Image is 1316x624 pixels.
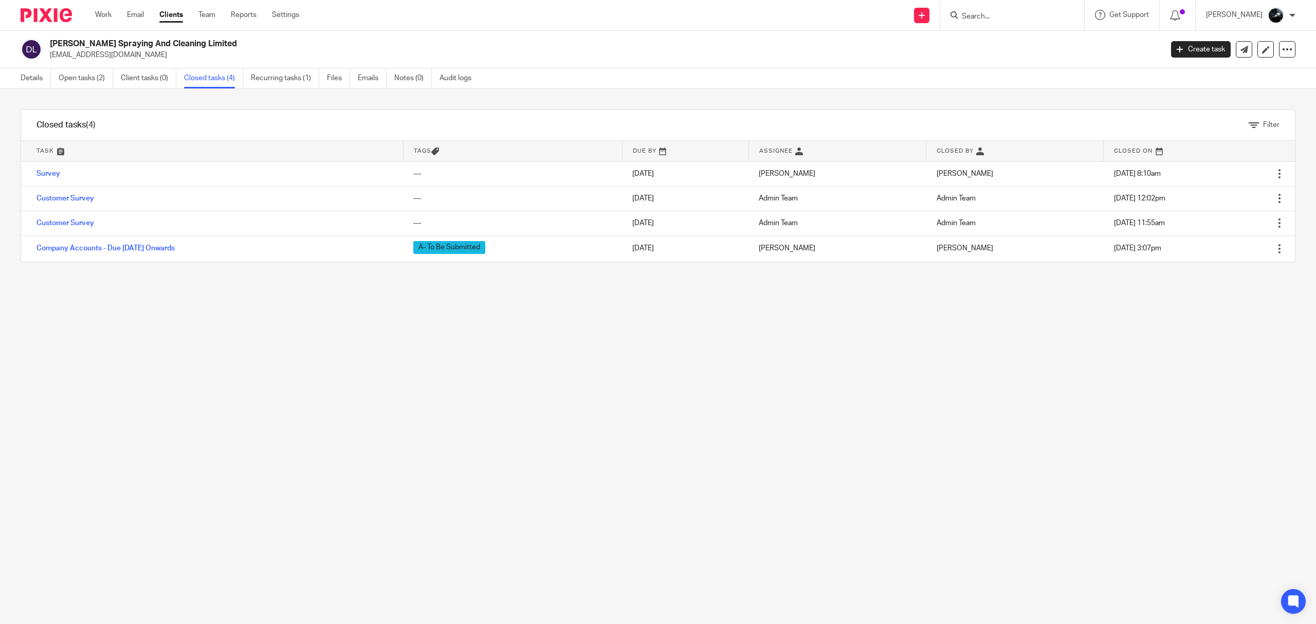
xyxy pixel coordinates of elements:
[50,50,1156,60] p: [EMAIL_ADDRESS][DOMAIN_NAME]
[251,68,319,88] a: Recurring tasks (1)
[937,170,993,177] span: [PERSON_NAME]
[1263,121,1280,129] span: Filter
[622,211,748,235] td: [DATE]
[413,218,612,228] div: ---
[127,10,144,20] a: Email
[21,8,72,22] img: Pixie
[121,68,176,88] a: Client tasks (0)
[50,39,935,49] h2: [PERSON_NAME] Spraying And Cleaning Limited
[1109,11,1149,19] span: Get Support
[231,10,257,20] a: Reports
[413,241,485,254] span: A- To Be Submitted
[440,68,479,88] a: Audit logs
[1171,41,1231,58] a: Create task
[1268,7,1284,24] img: 1000002122.jpg
[358,68,387,88] a: Emails
[403,141,622,161] th: Tags
[272,10,299,20] a: Settings
[36,195,94,202] a: Customer Survey
[1114,219,1165,227] span: [DATE] 11:55am
[937,195,976,202] span: Admin Team
[36,120,96,131] h1: Closed tasks
[327,68,350,88] a: Files
[937,219,976,227] span: Admin Team
[748,186,926,211] td: Admin Team
[622,161,748,186] td: [DATE]
[413,169,612,179] div: ---
[622,186,748,211] td: [DATE]
[95,10,112,20] a: Work
[198,10,215,20] a: Team
[622,235,748,262] td: [DATE]
[748,211,926,235] td: Admin Team
[59,68,113,88] a: Open tasks (2)
[86,121,96,129] span: (4)
[748,235,926,262] td: [PERSON_NAME]
[961,12,1053,22] input: Search
[184,68,243,88] a: Closed tasks (4)
[21,68,51,88] a: Details
[36,170,60,177] a: Survey
[1114,170,1161,177] span: [DATE] 8:10am
[1114,195,1165,202] span: [DATE] 12:02pm
[937,245,993,252] span: [PERSON_NAME]
[1114,245,1161,252] span: [DATE] 3:07pm
[36,219,94,227] a: Customer Survey
[748,161,926,186] td: [PERSON_NAME]
[36,245,175,252] a: Company Accounts - Due [DATE] Onwards
[1206,10,1263,20] p: [PERSON_NAME]
[159,10,183,20] a: Clients
[394,68,432,88] a: Notes (0)
[413,193,612,204] div: ---
[21,39,42,60] img: svg%3E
